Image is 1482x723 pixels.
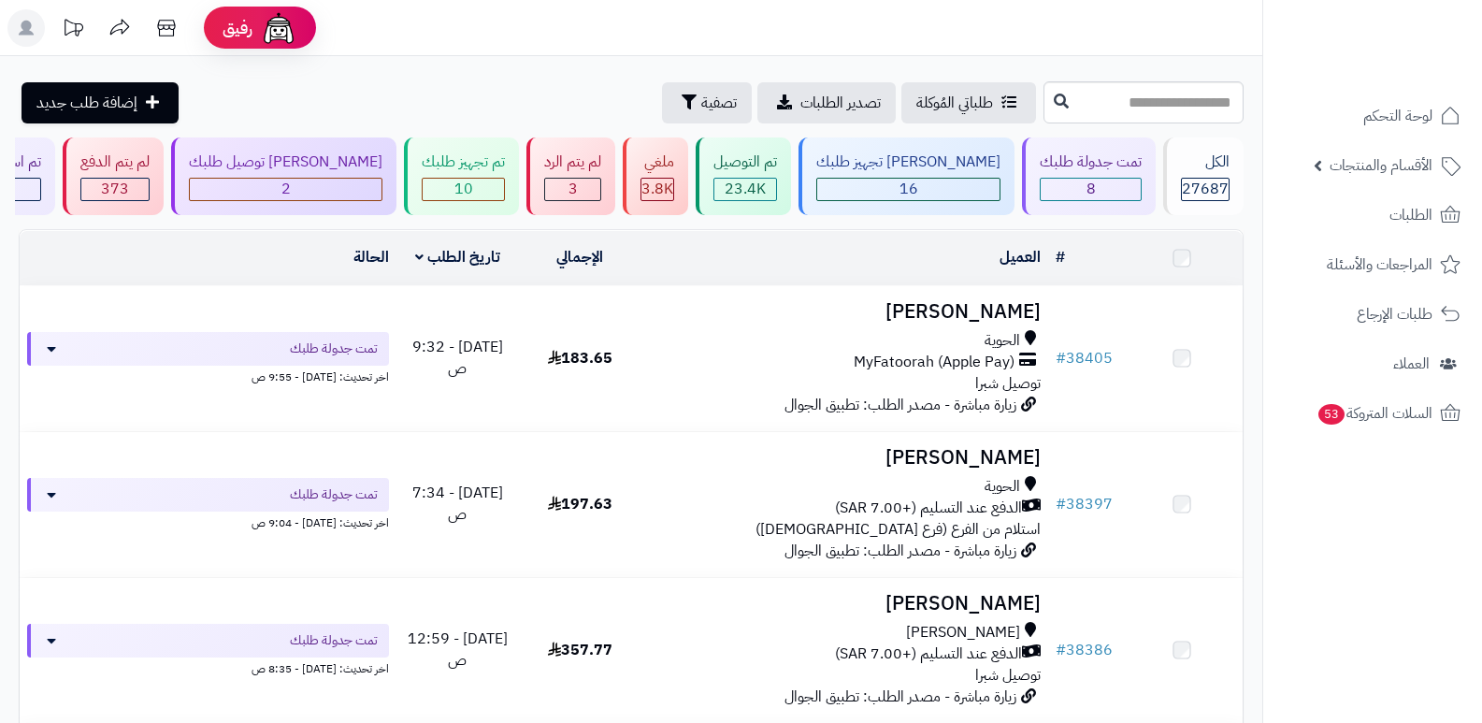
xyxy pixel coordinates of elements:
[1274,94,1471,138] a: لوحة التحكم
[59,137,167,215] a: لم يتم الدفع 373
[545,179,600,200] div: 3
[1159,137,1247,215] a: الكل27687
[290,631,378,650] span: تمت جدولة طلبك
[901,82,1036,123] a: طلباتي المُوكلة
[835,498,1022,519] span: الدفع عند التسليم (+7.00 SAR)
[800,92,881,114] span: تصدير الطلبات
[1056,493,1113,515] a: #38397
[649,593,1042,615] h3: [PERSON_NAME]
[80,152,150,173] div: لم يتم الدفع
[1274,391,1471,436] a: السلات المتروكة53
[260,9,297,47] img: ai-face.png
[1018,137,1159,215] a: تمت جدولة طلبك 8
[190,179,381,200] div: 2
[985,476,1020,498] span: الحوية
[641,178,673,200] span: 3.8K
[649,301,1042,323] h3: [PERSON_NAME]
[619,137,692,215] a: ملغي 3.8K
[701,92,737,114] span: تصفية
[1041,179,1141,200] div: 8
[640,152,674,173] div: ملغي
[353,246,389,268] a: الحالة
[568,178,578,200] span: 3
[692,137,795,215] a: تم التوصيل 23.4K
[816,152,1000,173] div: [PERSON_NAME] تجهيز طلبك
[713,152,777,173] div: تم التوصيل
[784,394,1016,416] span: زيارة مباشرة - مصدر الطلب: تطبيق الجوال
[835,643,1022,665] span: الدفع عند التسليم (+7.00 SAR)
[50,9,96,51] a: تحديثات المنصة
[1056,347,1066,369] span: #
[1056,246,1065,268] a: #
[1086,178,1096,200] span: 8
[1274,193,1471,238] a: الطلبات
[415,246,500,268] a: تاريخ الطلب
[408,628,508,672] span: [DATE] - 12:59 ص
[548,639,612,661] span: 357.77
[101,178,129,200] span: 373
[1327,252,1432,278] span: المراجعات والأسئلة
[189,152,382,173] div: [PERSON_NAME] توصيل طلبك
[854,352,1014,373] span: MyFatoorah (Apple Pay)
[281,178,291,200] span: 2
[1181,152,1230,173] div: الكل
[784,540,1016,562] span: زيارة مباشرة - مصدر الطلب: تطبيق الجوال
[36,92,137,114] span: إضافة طلب جديد
[167,137,400,215] a: [PERSON_NAME] توصيل طلبك 2
[27,512,389,531] div: اخر تحديث: [DATE] - 9:04 ص
[400,137,523,215] a: تم تجهيز طلبك 10
[795,137,1018,215] a: [PERSON_NAME] تجهيز طلبك 16
[454,178,473,200] span: 10
[1056,639,1066,661] span: #
[290,485,378,504] span: تمت جدولة طلبك
[1393,351,1430,377] span: العملاء
[1274,242,1471,287] a: المراجعات والأسئلة
[1330,152,1432,179] span: الأقسام والمنتجات
[725,178,766,200] span: 23.4K
[1317,400,1432,427] span: السلات المتروكة
[757,82,896,123] a: تصدير الطلبات
[714,179,776,200] div: 23438
[649,447,1042,469] h3: [PERSON_NAME]
[662,82,752,123] button: تصفية
[223,17,252,39] span: رفيق
[641,179,673,200] div: 3837
[899,178,918,200] span: 16
[423,179,504,200] div: 10
[1274,292,1471,337] a: طلبات الإرجاع
[975,664,1041,687] span: توصيل شبرا
[1000,246,1041,268] a: العميل
[548,493,612,515] span: 197.63
[1389,202,1432,228] span: الطلبات
[27,366,389,385] div: اخر تحديث: [DATE] - 9:55 ص
[1182,178,1229,200] span: 27687
[1056,639,1113,661] a: #38386
[544,152,601,173] div: لم يتم الرد
[1363,103,1432,129] span: لوحة التحكم
[290,340,378,358] span: تمت جدولة طلبك
[556,246,603,268] a: الإجمالي
[1318,404,1345,425] span: 53
[916,92,993,114] span: طلباتي المُوكلة
[422,152,505,173] div: تم تجهيز طلبك
[985,330,1020,352] span: الحوية
[412,336,503,380] span: [DATE] - 9:32 ص
[1274,341,1471,386] a: العملاء
[523,137,619,215] a: لم يتم الرد 3
[1056,347,1113,369] a: #38405
[548,347,612,369] span: 183.65
[906,622,1020,643] span: [PERSON_NAME]
[817,179,1000,200] div: 16
[412,482,503,526] span: [DATE] - 7:34 ص
[784,686,1016,708] span: زيارة مباشرة - مصدر الطلب: تطبيق الجوال
[81,179,149,200] div: 373
[1040,152,1142,173] div: تمت جدولة طلبك
[975,372,1041,395] span: توصيل شبرا
[755,518,1041,541] span: استلام من الفرع (فرع [DEMOGRAPHIC_DATA])
[27,658,389,677] div: اخر تحديث: [DATE] - 8:35 ص
[1357,301,1432,327] span: طلبات الإرجاع
[1056,493,1066,515] span: #
[22,82,179,123] a: إضافة طلب جديد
